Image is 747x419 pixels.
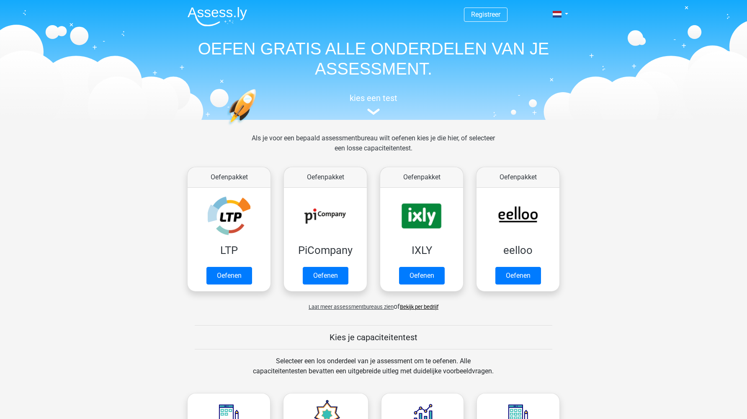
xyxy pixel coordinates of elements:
[367,109,380,115] img: assessment
[495,267,541,285] a: Oefenen
[245,133,502,163] div: Als je voor een bepaald assessmentbureau wilt oefenen kies je die hier, of selecteer een losse ca...
[227,89,288,165] img: oefenen
[245,356,502,386] div: Selecteer een los onderdeel van je assessment om te oefenen. Alle capaciteitentesten bevatten een...
[195,332,552,342] h5: Kies je capaciteitentest
[399,267,445,285] a: Oefenen
[206,267,252,285] a: Oefenen
[181,295,566,312] div: of
[400,304,438,310] a: Bekijk per bedrijf
[471,10,500,18] a: Registreer
[309,304,394,310] span: Laat meer assessmentbureaus zien
[181,93,566,115] a: kies een test
[188,7,247,26] img: Assessly
[181,93,566,103] h5: kies een test
[181,39,566,79] h1: OEFEN GRATIS ALLE ONDERDELEN VAN JE ASSESSMENT.
[303,267,348,285] a: Oefenen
